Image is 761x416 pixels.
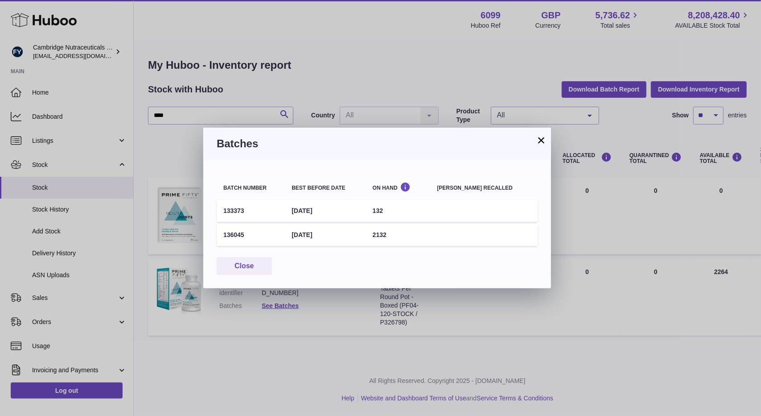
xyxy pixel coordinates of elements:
td: 136045 [217,224,285,246]
td: [DATE] [285,224,366,246]
td: 2132 [366,224,431,246]
td: 132 [366,200,431,222]
button: × [536,135,547,146]
div: [PERSON_NAME] recalled [437,185,531,191]
h3: Batches [217,137,538,151]
div: On Hand [373,182,424,191]
td: 133373 [217,200,285,222]
div: Best before date [292,185,359,191]
button: Close [217,257,272,275]
div: Batch number [223,185,278,191]
td: [DATE] [285,200,366,222]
